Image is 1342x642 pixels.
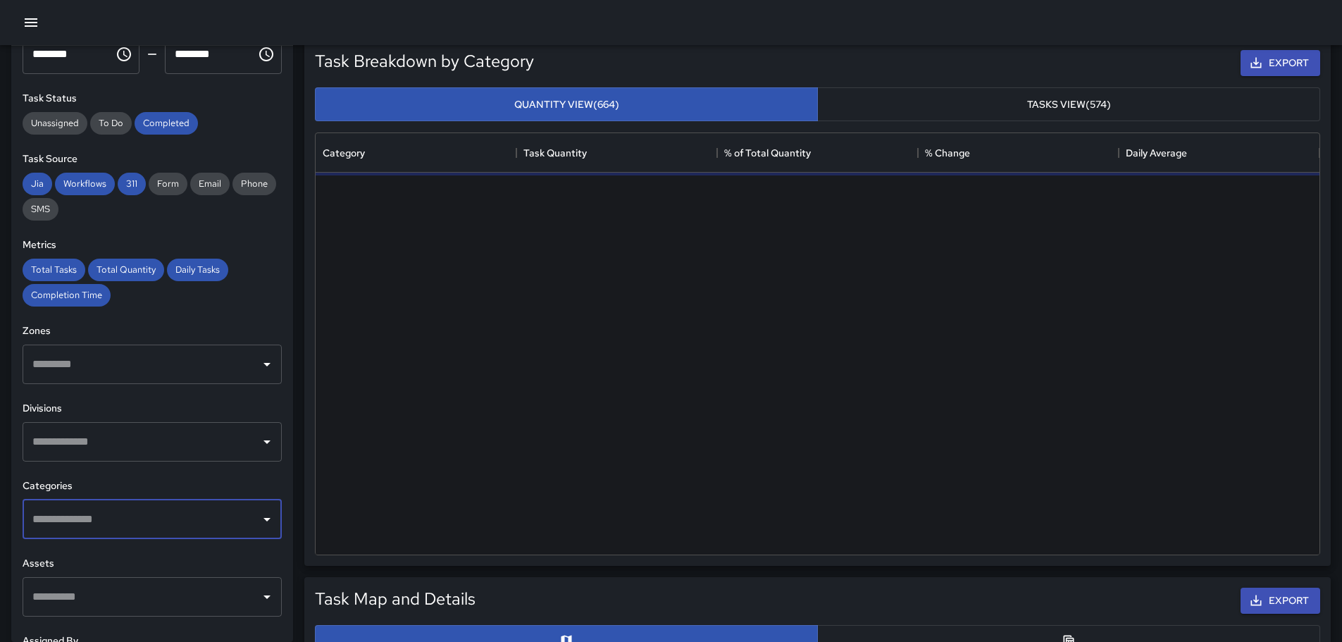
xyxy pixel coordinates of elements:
[23,198,58,221] div: SMS
[23,178,52,190] span: Jia
[23,112,87,135] div: Unassigned
[23,401,282,416] h6: Divisions
[724,133,811,173] div: % of Total Quantity
[232,173,276,195] div: Phone
[717,133,918,173] div: % of Total Quantity
[315,588,476,610] h5: Task Map and Details
[23,259,85,281] div: Total Tasks
[523,133,587,173] div: Task Quantity
[1241,588,1320,614] button: Export
[135,112,198,135] div: Completed
[23,284,111,307] div: Completion Time
[23,173,52,195] div: Jia
[88,259,164,281] div: Total Quantity
[55,178,115,190] span: Workflows
[90,117,132,129] span: To Do
[90,112,132,135] div: To Do
[88,264,164,276] span: Total Quantity
[23,203,58,215] span: SMS
[232,178,276,190] span: Phone
[315,87,818,122] button: Quantity View(664)
[118,178,146,190] span: 311
[925,133,970,173] div: % Change
[149,178,187,190] span: Form
[257,432,277,452] button: Open
[135,117,198,129] span: Completed
[23,91,282,106] h6: Task Status
[1126,133,1187,173] div: Daily Average
[23,323,282,339] h6: Zones
[149,173,187,195] div: Form
[23,479,282,494] h6: Categories
[23,152,282,167] h6: Task Source
[23,289,111,301] span: Completion Time
[1241,50,1320,76] button: Export
[257,510,277,529] button: Open
[167,264,228,276] span: Daily Tasks
[55,173,115,195] div: Workflows
[167,259,228,281] div: Daily Tasks
[252,40,280,68] button: Choose time, selected time is 11:59 PM
[516,133,717,173] div: Task Quantity
[23,264,85,276] span: Total Tasks
[190,173,230,195] div: Email
[257,354,277,374] button: Open
[23,556,282,572] h6: Assets
[316,133,516,173] div: Category
[918,133,1119,173] div: % Change
[23,237,282,253] h6: Metrics
[110,40,138,68] button: Choose time, selected time is 12:00 AM
[257,587,277,607] button: Open
[23,117,87,129] span: Unassigned
[190,178,230,190] span: Email
[323,133,365,173] div: Category
[118,173,146,195] div: 311
[1119,133,1319,173] div: Daily Average
[817,87,1320,122] button: Tasks View(574)
[315,50,534,73] h5: Task Breakdown by Category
